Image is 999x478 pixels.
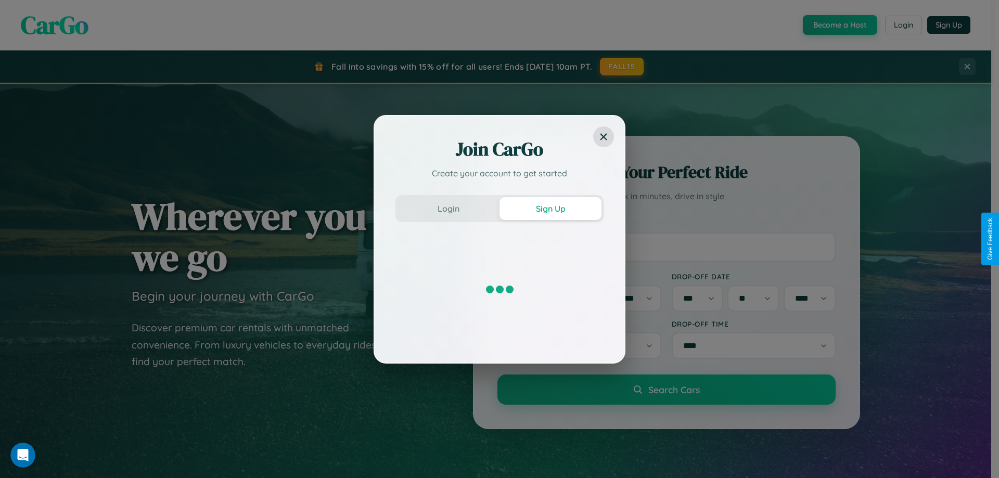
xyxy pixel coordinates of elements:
button: Sign Up [499,197,601,220]
div: Give Feedback [987,218,994,260]
iframe: Intercom live chat [10,443,35,468]
h2: Join CarGo [395,137,604,162]
button: Login [398,197,499,220]
p: Create your account to get started [395,167,604,179]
